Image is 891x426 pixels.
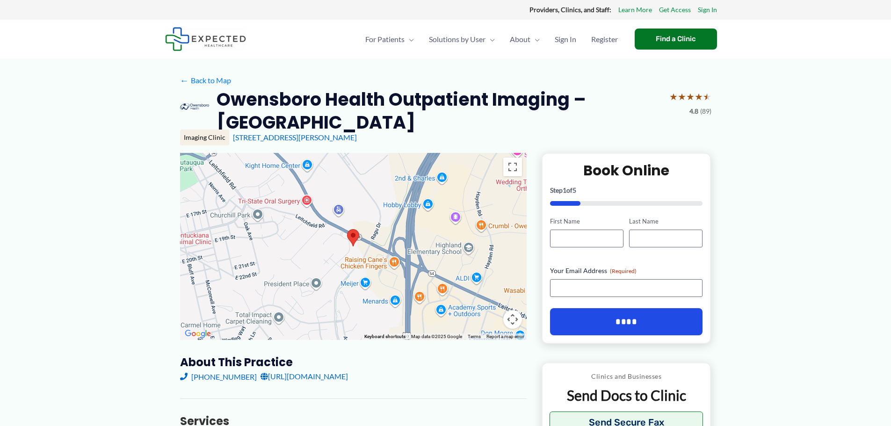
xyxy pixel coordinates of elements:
span: ★ [695,88,703,105]
a: Register [584,23,625,56]
button: Toggle fullscreen view [503,158,522,176]
p: Clinics and Businesses [550,370,703,383]
h3: About this practice [180,355,527,369]
span: 5 [572,186,576,194]
img: Google [182,328,213,340]
a: Sign In [698,4,717,16]
div: Imaging Clinic [180,130,229,145]
a: [URL][DOMAIN_NAME] [261,369,348,383]
span: Menu Toggle [405,23,414,56]
label: Last Name [629,217,703,226]
h2: Owensboro Health Outpatient Imaging – [GEOGRAPHIC_DATA] [217,88,662,134]
span: Map data ©2025 Google [411,334,462,339]
a: Solutions by UserMenu Toggle [421,23,502,56]
img: Expected Healthcare Logo - side, dark font, small [165,27,246,51]
a: For PatientsMenu Toggle [358,23,421,56]
a: Sign In [547,23,584,56]
span: ★ [678,88,686,105]
span: ★ [703,88,711,105]
span: Menu Toggle [485,23,495,56]
strong: Providers, Clinics, and Staff: [529,6,611,14]
a: [PHONE_NUMBER] [180,369,257,383]
a: AboutMenu Toggle [502,23,547,56]
p: Send Docs to Clinic [550,386,703,404]
label: First Name [550,217,623,226]
span: For Patients [365,23,405,56]
span: Register [591,23,618,56]
p: Step of [550,187,703,194]
a: ←Back to Map [180,73,231,87]
span: ★ [686,88,695,105]
h2: Book Online [550,161,703,180]
span: (Required) [610,267,637,274]
span: Sign In [555,23,576,56]
span: ← [180,76,189,85]
a: Get Access [659,4,691,16]
span: Menu Toggle [530,23,540,56]
span: 4.8 [689,105,698,117]
button: Map camera controls [503,310,522,329]
a: Report a map error [486,334,524,339]
nav: Primary Site Navigation [358,23,625,56]
span: 1 [563,186,566,194]
span: About [510,23,530,56]
label: Your Email Address [550,266,703,275]
a: [STREET_ADDRESS][PERSON_NAME] [233,133,357,142]
a: Learn More [618,4,652,16]
a: Find a Clinic [635,29,717,50]
button: Keyboard shortcuts [364,333,406,340]
span: (89) [700,105,711,117]
a: Terms [468,334,481,339]
span: Solutions by User [429,23,485,56]
a: Open this area in Google Maps (opens a new window) [182,328,213,340]
span: ★ [669,88,678,105]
